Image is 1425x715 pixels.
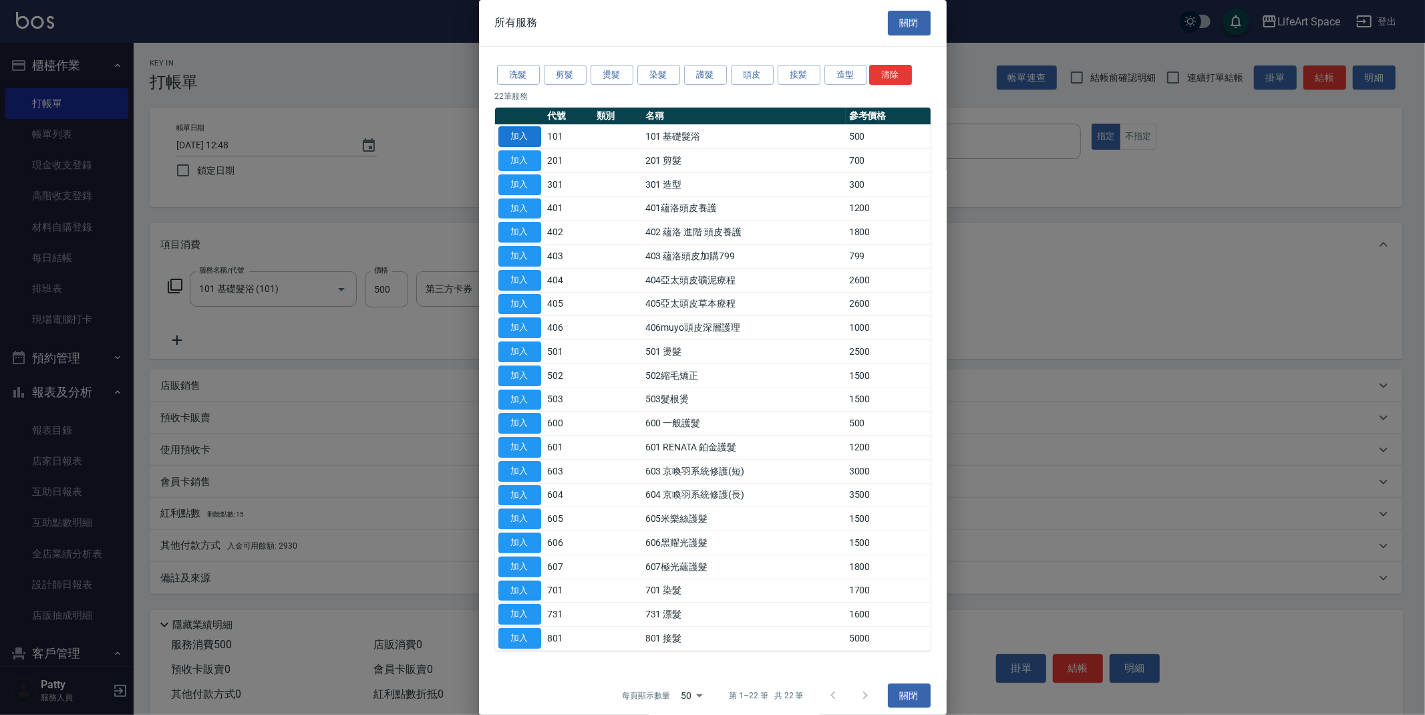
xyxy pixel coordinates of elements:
[498,270,541,291] button: 加入
[544,436,593,460] td: 601
[498,413,541,434] button: 加入
[544,125,593,149] td: 101
[544,531,593,555] td: 606
[846,483,931,507] td: 3500
[642,245,846,269] td: 403 蘊洛頭皮加購799
[846,436,931,460] td: 1200
[498,557,541,577] button: 加入
[642,388,846,412] td: 503髮根燙
[846,149,931,173] td: 700
[642,507,846,531] td: 605米樂絲護髮
[637,65,680,86] button: 染髮
[497,65,540,86] button: 洗髮
[778,65,820,86] button: 接髪
[846,221,931,245] td: 1800
[544,172,593,196] td: 301
[846,172,931,196] td: 300
[731,65,774,86] button: 頭皮
[846,412,931,436] td: 500
[498,198,541,219] button: 加入
[498,604,541,625] button: 加入
[675,678,707,714] div: 50
[846,125,931,149] td: 500
[846,108,931,125] th: 參考價格
[544,555,593,579] td: 607
[846,364,931,388] td: 1500
[544,316,593,340] td: 406
[846,268,931,292] td: 2600
[544,459,593,483] td: 603
[498,341,541,362] button: 加入
[544,268,593,292] td: 404
[544,108,593,125] th: 代號
[642,459,846,483] td: 603 京喚羽系統修護(短)
[544,627,593,651] td: 801
[846,196,931,221] td: 1200
[495,16,538,29] span: 所有服務
[544,507,593,531] td: 605
[498,437,541,458] button: 加入
[544,340,593,364] td: 501
[642,412,846,436] td: 600 一般護髮
[544,483,593,507] td: 604
[846,316,931,340] td: 1000
[498,509,541,529] button: 加入
[498,581,541,601] button: 加入
[498,533,541,553] button: 加入
[846,531,931,555] td: 1500
[544,388,593,412] td: 503
[498,294,541,315] button: 加入
[642,364,846,388] td: 502縮毛矯正
[642,316,846,340] td: 406muyo頭皮深層護理
[846,555,931,579] td: 1800
[684,65,727,86] button: 護髮
[642,483,846,507] td: 604 京喚羽系統修護(長)
[544,65,587,86] button: 剪髮
[622,690,670,702] p: 每頁顯示數量
[642,340,846,364] td: 501 燙髮
[498,628,541,649] button: 加入
[642,172,846,196] td: 301 造型
[642,268,846,292] td: 404亞太頭皮礦泥療程
[729,690,803,702] p: 第 1–22 筆 共 22 筆
[642,627,846,651] td: 801 接髮
[498,246,541,267] button: 加入
[846,340,931,364] td: 2500
[642,436,846,460] td: 601 RENATA 鉑金護髮
[846,603,931,627] td: 1600
[544,412,593,436] td: 600
[544,196,593,221] td: 401
[642,196,846,221] td: 401蘊洛頭皮養護
[824,65,867,86] button: 造型
[642,292,846,316] td: 405亞太頭皮草本療程
[846,579,931,603] td: 1700
[846,388,931,412] td: 1500
[544,579,593,603] td: 701
[846,507,931,531] td: 1500
[544,292,593,316] td: 405
[495,90,931,102] p: 22 筆服務
[498,461,541,482] button: 加入
[544,221,593,245] td: 402
[498,485,541,506] button: 加入
[888,11,931,35] button: 關閉
[544,245,593,269] td: 403
[642,221,846,245] td: 402 蘊洛 進階 頭皮養護
[498,150,541,171] button: 加入
[846,459,931,483] td: 3000
[544,149,593,173] td: 201
[869,65,912,86] button: 清除
[498,174,541,195] button: 加入
[642,149,846,173] td: 201 剪髮
[846,292,931,316] td: 2600
[642,108,846,125] th: 名稱
[846,627,931,651] td: 5000
[642,125,846,149] td: 101 基礎髮浴
[593,108,642,125] th: 類別
[888,684,931,708] button: 關閉
[498,317,541,338] button: 加入
[846,245,931,269] td: 799
[544,603,593,627] td: 731
[642,603,846,627] td: 731 漂髮
[642,531,846,555] td: 606黑耀光護髮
